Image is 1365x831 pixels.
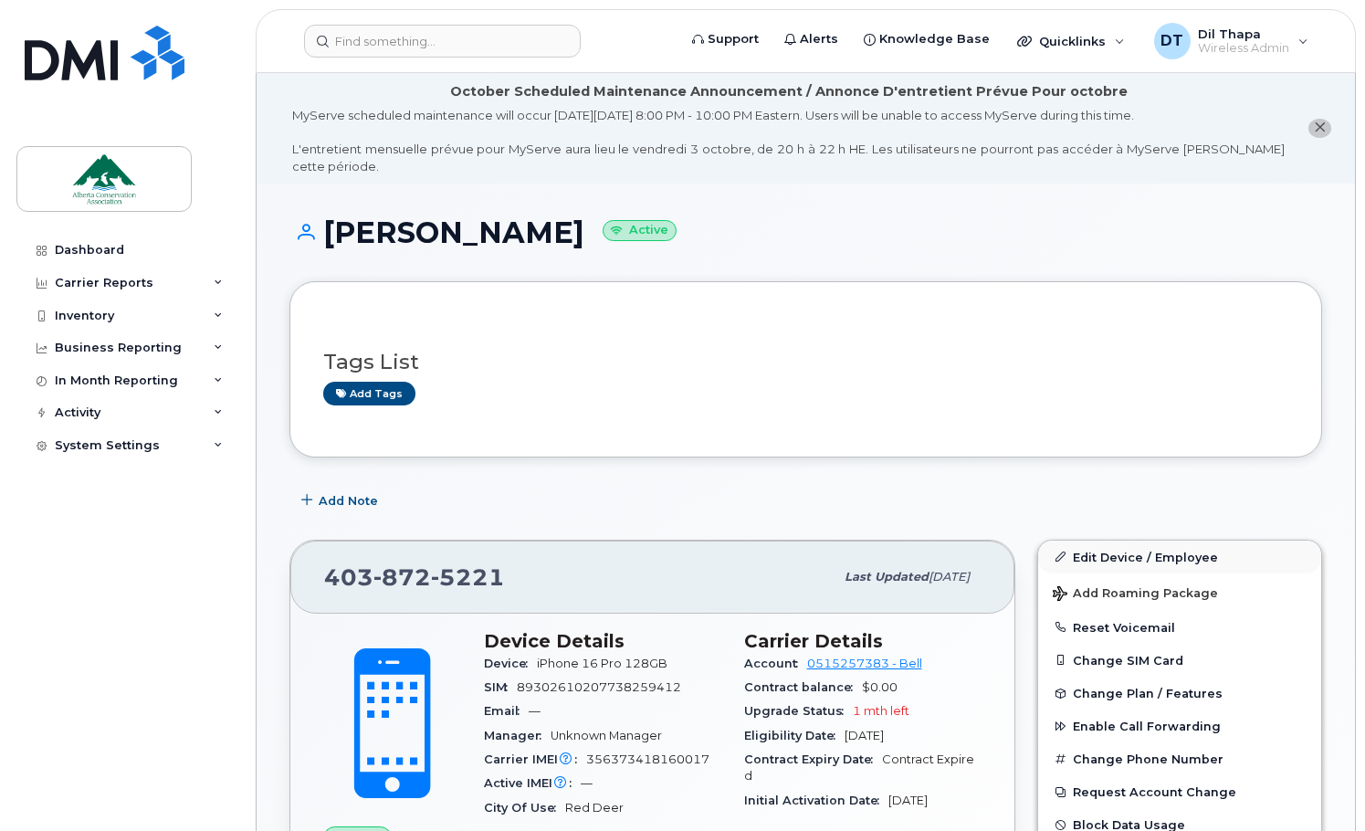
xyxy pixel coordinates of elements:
h3: Device Details [484,630,722,652]
span: Contract balance [744,680,862,694]
span: 403 [324,563,505,591]
button: Add Note [289,485,394,518]
button: Change Phone Number [1038,742,1321,775]
span: SIM [484,680,517,694]
span: Account [744,657,807,670]
div: MyServe scheduled maintenance will occur [DATE][DATE] 8:00 PM - 10:00 PM Eastern. Users will be u... [292,107,1285,174]
a: 0515257383 - Bell [807,657,922,670]
span: Enable Call Forwarding [1073,720,1221,733]
span: [DATE] [929,570,970,584]
span: — [581,776,593,790]
span: Initial Activation Date [744,794,888,807]
button: Reset Voicemail [1038,611,1321,644]
button: Request Account Change [1038,775,1321,808]
button: Change Plan / Features [1038,677,1321,710]
span: Upgrade Status [744,704,853,718]
span: Unknown Manager [551,729,662,742]
span: Active IMEI [484,776,581,790]
a: Add tags [323,382,415,405]
span: City Of Use [484,801,565,815]
span: 356373418160017 [586,752,709,766]
h1: [PERSON_NAME] [289,216,1322,248]
span: Email [484,704,529,718]
span: Red Deer [565,801,624,815]
span: 872 [373,563,431,591]
button: close notification [1308,119,1331,138]
span: Add Note [319,492,378,510]
span: Eligibility Date [744,729,845,742]
span: Carrier IMEI [484,752,586,766]
span: Change Plan / Features [1073,687,1223,700]
span: [DATE] [845,729,884,742]
a: Edit Device / Employee [1038,541,1321,573]
button: Enable Call Forwarding [1038,710,1321,742]
span: Last updated [845,570,929,584]
span: iPhone 16 Pro 128GB [537,657,667,670]
button: Add Roaming Package [1038,573,1321,611]
span: Contract Expiry Date [744,752,882,766]
button: Change SIM Card [1038,644,1321,677]
span: [DATE] [888,794,928,807]
span: 5221 [431,563,505,591]
div: October Scheduled Maintenance Announcement / Annonce D'entretient Prévue Pour octobre [450,82,1128,101]
h3: Carrier Details [744,630,982,652]
span: $0.00 [862,680,898,694]
small: Active [603,220,677,241]
span: Manager [484,729,551,742]
span: Device [484,657,537,670]
span: — [529,704,541,718]
span: 1 mth left [853,704,909,718]
span: Add Roaming Package [1053,586,1218,604]
h3: Tags List [323,351,1288,373]
span: 89302610207738259412 [517,680,681,694]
